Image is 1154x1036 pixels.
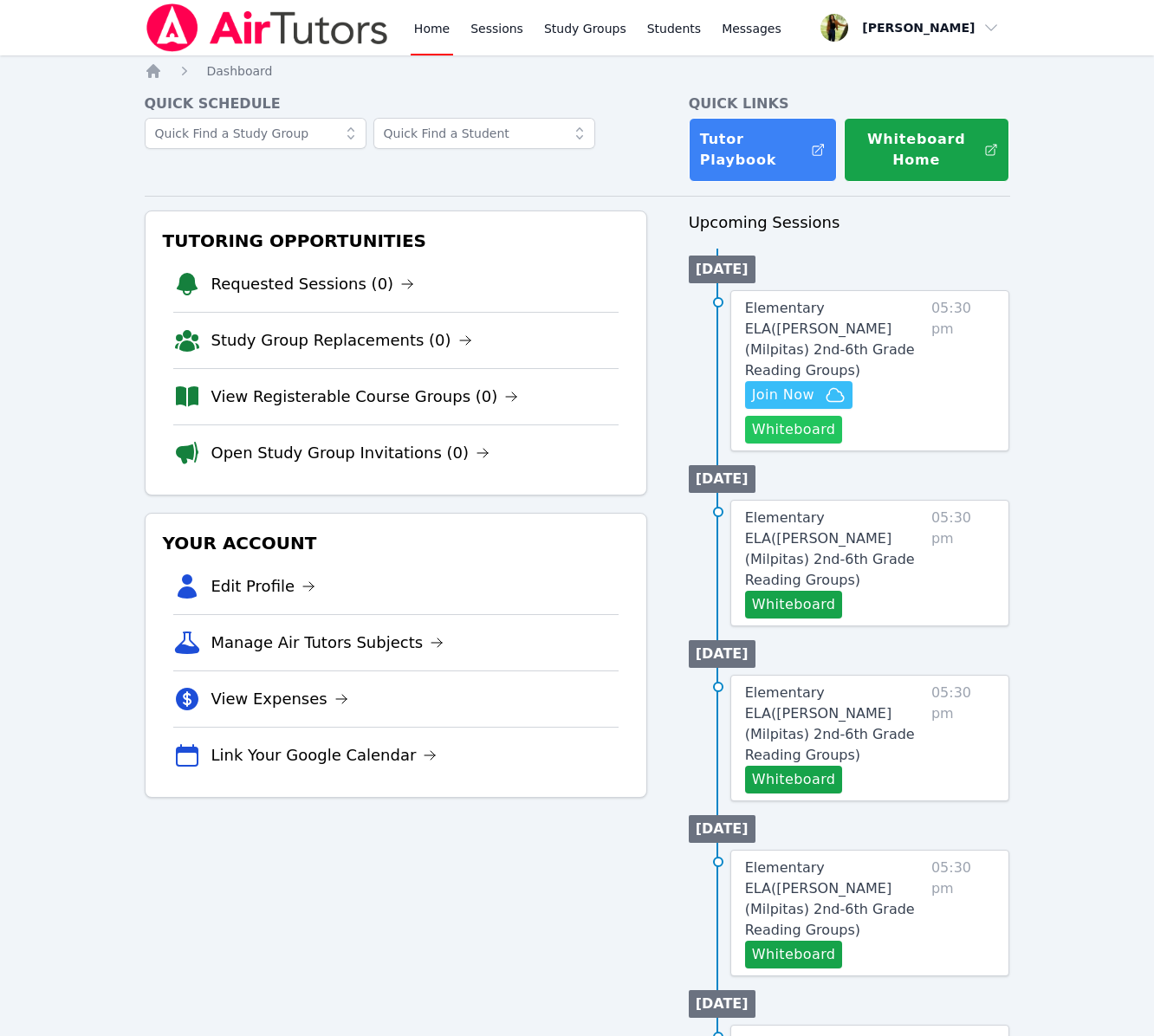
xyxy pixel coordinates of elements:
[745,300,915,379] span: Elementary ELA ( [PERSON_NAME] (Milpitas) 2nd-6th Grade Reading Groups )
[689,118,837,182] a: Tutor Playbook
[689,256,755,283] li: [DATE]
[689,640,755,668] li: [DATE]
[745,591,843,618] button: Whiteboard
[211,687,348,711] a: View Expenses
[211,328,472,353] a: Study Group Replacements (0)
[931,298,995,444] span: 05:30 pm
[745,381,853,409] button: Join Now
[689,94,1010,114] h4: Quick Links
[931,858,995,968] span: 05:30 pm
[211,272,415,296] a: Requested Sessions (0)
[145,118,366,149] input: Quick Find a Study Group
[745,298,924,381] a: Elementary ELA([PERSON_NAME] (Milpitas) 2nd-6th Grade Reading Groups)
[211,385,519,409] a: View Registerable Course Groups (0)
[745,416,843,444] button: Whiteboard
[373,118,595,149] input: Quick Find a Student
[745,508,924,591] a: Elementary ELA([PERSON_NAME] (Milpitas) 2nd-6th Grade Reading Groups)
[207,64,273,78] span: Dashboard
[145,94,647,114] h4: Quick Schedule
[689,465,755,493] li: [DATE]
[745,941,843,968] button: Whiteboard
[745,683,924,766] a: Elementary ELA([PERSON_NAME] (Milpitas) 2nd-6th Grade Reading Groups)
[211,441,490,465] a: Open Study Group Invitations (0)
[689,990,755,1018] li: [DATE]
[211,743,438,767] a: Link Your Google Calendar
[145,62,1010,80] nav: Breadcrumb
[211,574,316,599] a: Edit Profile
[689,210,1010,235] h3: Upcoming Sessions
[159,225,632,256] h3: Tutoring Opportunities
[159,528,632,559] h3: Your Account
[745,858,924,941] a: Elementary ELA([PERSON_NAME] (Milpitas) 2nd-6th Grade Reading Groups)
[745,509,915,588] span: Elementary ELA ( [PERSON_NAME] (Milpitas) 2nd-6th Grade Reading Groups )
[145,3,390,52] img: Air Tutors
[844,118,1009,182] button: Whiteboard Home
[207,62,273,80] a: Dashboard
[752,385,814,405] span: Join Now
[931,508,995,618] span: 05:30 pm
[689,815,755,843] li: [DATE]
[745,766,843,793] button: Whiteboard
[931,683,995,793] span: 05:30 pm
[722,20,781,37] span: Messages
[211,631,444,655] a: Manage Air Tutors Subjects
[745,859,915,938] span: Elementary ELA ( [PERSON_NAME] (Milpitas) 2nd-6th Grade Reading Groups )
[745,684,915,763] span: Elementary ELA ( [PERSON_NAME] (Milpitas) 2nd-6th Grade Reading Groups )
